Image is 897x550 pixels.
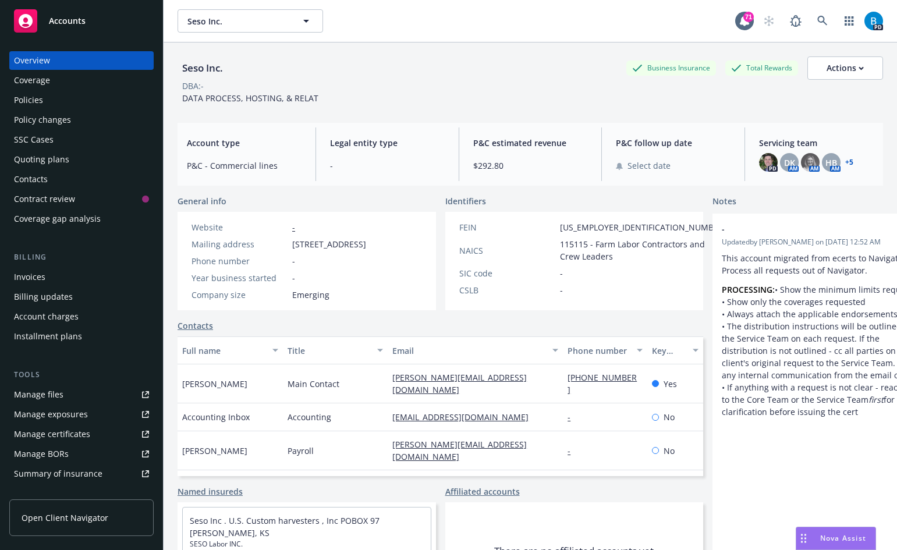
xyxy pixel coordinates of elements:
span: - [560,267,563,279]
div: Phone number [568,345,629,357]
a: Policies [9,91,154,109]
em: first [868,394,884,405]
span: Account type [187,137,302,149]
a: Manage certificates [9,425,154,443]
a: Seso Inc . U.S. Custom harvesters , Inc POBOX 97 [PERSON_NAME], KS [190,515,380,538]
span: - [292,255,295,267]
div: Actions [827,57,864,79]
div: Billing [9,251,154,263]
span: Main Contact [288,378,339,390]
button: Seso Inc. [178,9,323,33]
span: - [560,284,563,296]
div: Total Rewards [725,61,798,75]
span: - [292,272,295,284]
a: [PHONE_NUMBER] [568,372,637,395]
div: Year business started [192,272,288,284]
div: Mailing address [192,238,288,250]
a: Contract review [9,190,154,208]
a: Quoting plans [9,150,154,169]
span: Payroll [288,445,314,457]
div: Contacts [14,170,48,189]
img: photo [759,153,778,172]
strong: PROCESSING: [722,284,775,295]
a: Affiliated accounts [445,485,520,498]
a: Billing updates [9,288,154,306]
div: 71 [743,12,754,22]
span: Yes [664,378,677,390]
a: [PERSON_NAME][EMAIL_ADDRESS][DOMAIN_NAME] [392,439,527,462]
div: FEIN [459,221,555,233]
span: Legal entity type [330,137,445,149]
div: Quoting plans [14,150,69,169]
a: Contacts [178,320,213,332]
button: Actions [807,56,883,80]
div: Billing updates [14,288,73,306]
span: P&C estimated revenue [473,137,588,149]
div: DBA: - [182,80,204,92]
a: Search [811,9,834,33]
span: DK [784,157,795,169]
span: Identifiers [445,195,486,207]
span: Accounts [49,16,86,26]
a: Installment plans [9,327,154,346]
a: [EMAIL_ADDRESS][DOMAIN_NAME] [392,411,538,423]
div: Phone number [192,255,288,267]
span: P&C follow up date [616,137,731,149]
div: Coverage [14,71,50,90]
a: Contacts [9,170,154,189]
div: Policy changes [14,111,71,129]
a: Named insureds [178,485,243,498]
button: Full name [178,336,283,364]
span: $292.80 [473,159,588,172]
div: Summary of insurance [14,464,102,483]
button: Phone number [563,336,647,364]
div: Website [192,221,288,233]
a: Manage exposures [9,405,154,424]
a: Overview [9,51,154,70]
div: Tools [9,369,154,381]
div: Invoices [14,268,45,286]
span: - [722,223,894,235]
button: Email [388,336,563,364]
span: DATA PROCESS, HOSTING, & RELAT [182,93,318,104]
div: Contract review [14,190,75,208]
div: Manage BORs [14,445,69,463]
a: Start snowing [757,9,781,33]
span: Accounting Inbox [182,411,250,423]
div: Email [392,345,545,357]
a: Summary of insurance [9,464,154,483]
img: photo [801,153,820,172]
span: HB [825,157,837,169]
button: Nova Assist [796,527,876,550]
a: Policy changes [9,111,154,129]
span: [STREET_ADDRESS] [292,238,366,250]
button: Key contact [647,336,703,364]
span: Emerging [292,289,329,301]
a: Coverage [9,71,154,90]
span: [US_EMPLOYER_IDENTIFICATION_NUMBER] [560,221,726,233]
a: - [568,411,580,423]
span: SESO Labor INC. [190,539,424,549]
span: No [664,445,675,457]
div: NAICS [459,244,555,257]
span: General info [178,195,226,207]
a: - [568,445,580,456]
span: Seso Inc. [187,15,288,27]
div: Manage certificates [14,425,90,443]
span: Servicing team [759,137,874,149]
div: Seso Inc. [178,61,228,76]
div: Drag to move [796,527,811,549]
a: SSC Cases [9,130,154,149]
a: Invoices [9,268,154,286]
div: Key contact [652,345,686,357]
span: Open Client Navigator [22,512,108,524]
span: 115115 - Farm Labor Contractors and Crew Leaders [560,238,726,262]
a: - [292,222,295,233]
div: Business Insurance [626,61,716,75]
div: Manage exposures [14,405,88,424]
span: [PERSON_NAME] [182,445,247,457]
span: Nova Assist [820,533,866,543]
div: Account charges [14,307,79,326]
a: Accounts [9,5,154,37]
img: photo [864,12,883,30]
